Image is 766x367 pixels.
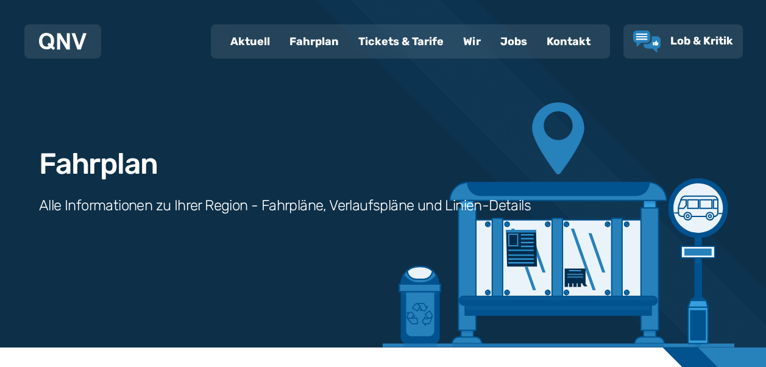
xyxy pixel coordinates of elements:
[349,26,453,57] a: Tickets & Tarife
[221,26,280,57] a: Aktuell
[39,149,157,179] h1: Fahrplan
[537,26,600,57] a: Kontakt
[280,26,349,57] a: Fahrplan
[633,30,733,52] a: Lob & Kritik
[39,196,531,215] h3: Alle Informationen zu Ihrer Region - Fahrpläne, Verlaufspläne und Linien-Details
[453,26,491,57] a: Wir
[670,34,733,48] span: Lob & Kritik
[39,33,87,50] img: QNV Logo
[39,29,87,54] a: QNV Logo
[491,26,537,57] a: Jobs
